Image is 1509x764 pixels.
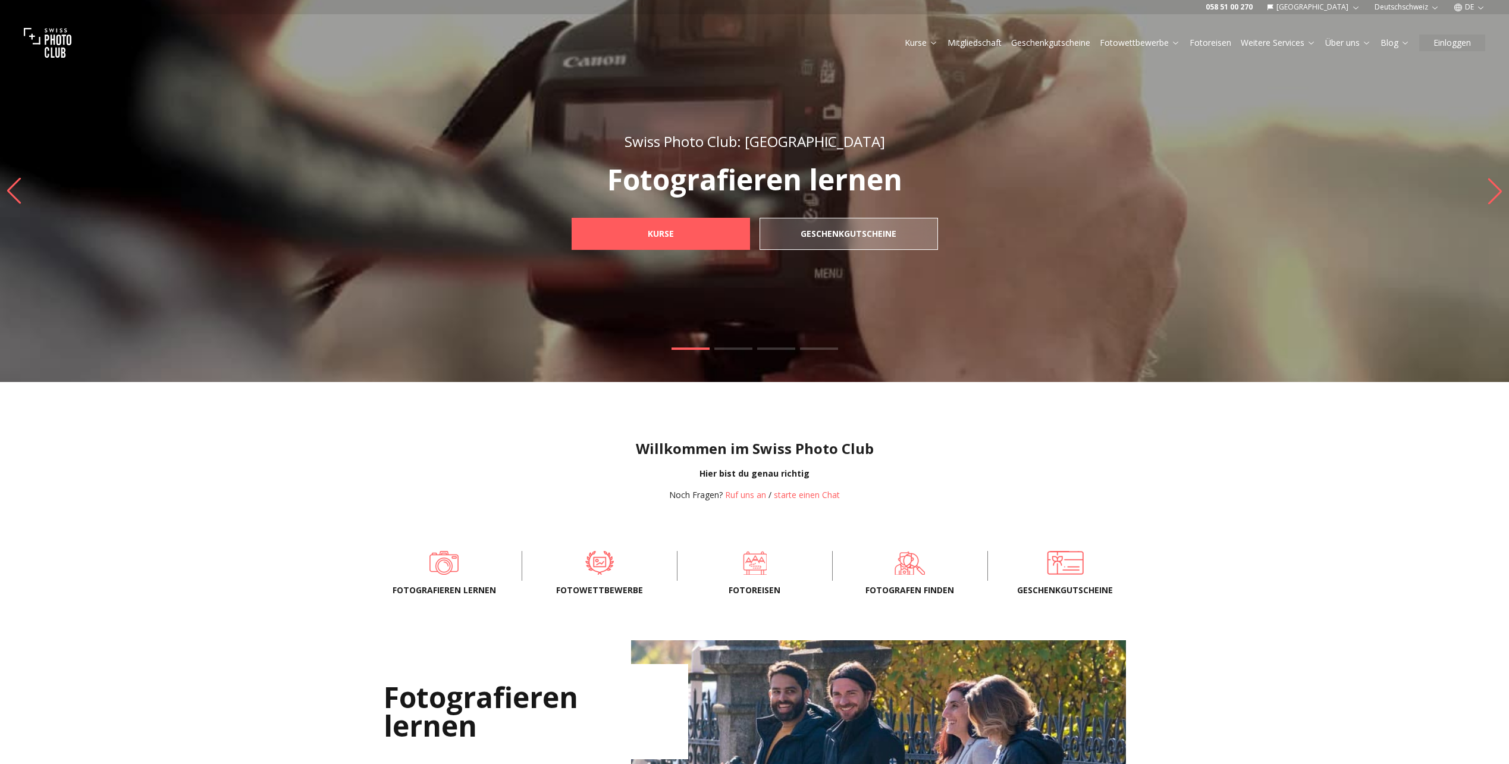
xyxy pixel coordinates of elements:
a: Weitere Services [1241,37,1316,49]
button: starte einen Chat [774,489,840,501]
b: Kurse [648,228,674,240]
button: Über uns [1320,35,1376,51]
a: Blog [1381,37,1410,49]
h1: Willkommen im Swiss Photo Club [10,439,1499,458]
a: Fotowettbewerbe [541,551,658,575]
a: Fotografen finden [852,551,968,575]
button: Mitgliedschaft [943,35,1006,51]
button: Einloggen [1419,35,1485,51]
span: Fotografieren lernen [386,584,503,596]
h2: Fotografieren lernen [384,664,688,759]
a: 058 51 00 270 [1206,2,1253,12]
span: Geschenkgutscheine [1007,584,1124,596]
a: Kurse [572,218,750,250]
button: Geschenkgutscheine [1006,35,1095,51]
a: Geschenkgutscheine [1011,37,1090,49]
button: Fotoreisen [1185,35,1236,51]
a: Fotoreisen [697,551,813,575]
a: Geschenkgutscheine [1007,551,1124,575]
button: Fotowettbewerbe [1095,35,1185,51]
span: Fotoreisen [697,584,813,596]
a: Ruf uns an [725,489,766,500]
a: Fotowettbewerbe [1100,37,1180,49]
a: Geschenkgutscheine [760,218,938,250]
b: Geschenkgutscheine [801,228,896,240]
div: Hier bist du genau richtig [10,468,1499,480]
a: Über uns [1325,37,1371,49]
div: / [669,489,840,501]
button: Blog [1376,35,1414,51]
span: Fotografen finden [852,584,968,596]
img: Swiss photo club [24,19,71,67]
a: Fotoreisen [1190,37,1231,49]
button: Kurse [900,35,943,51]
span: Fotowettbewerbe [541,584,658,596]
a: Fotografieren lernen [386,551,503,575]
span: Noch Fragen? [669,489,723,500]
p: Fotografieren lernen [545,165,964,194]
span: Swiss Photo Club: [GEOGRAPHIC_DATA] [625,131,885,151]
button: Weitere Services [1236,35,1320,51]
a: Mitgliedschaft [948,37,1002,49]
a: Kurse [905,37,938,49]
